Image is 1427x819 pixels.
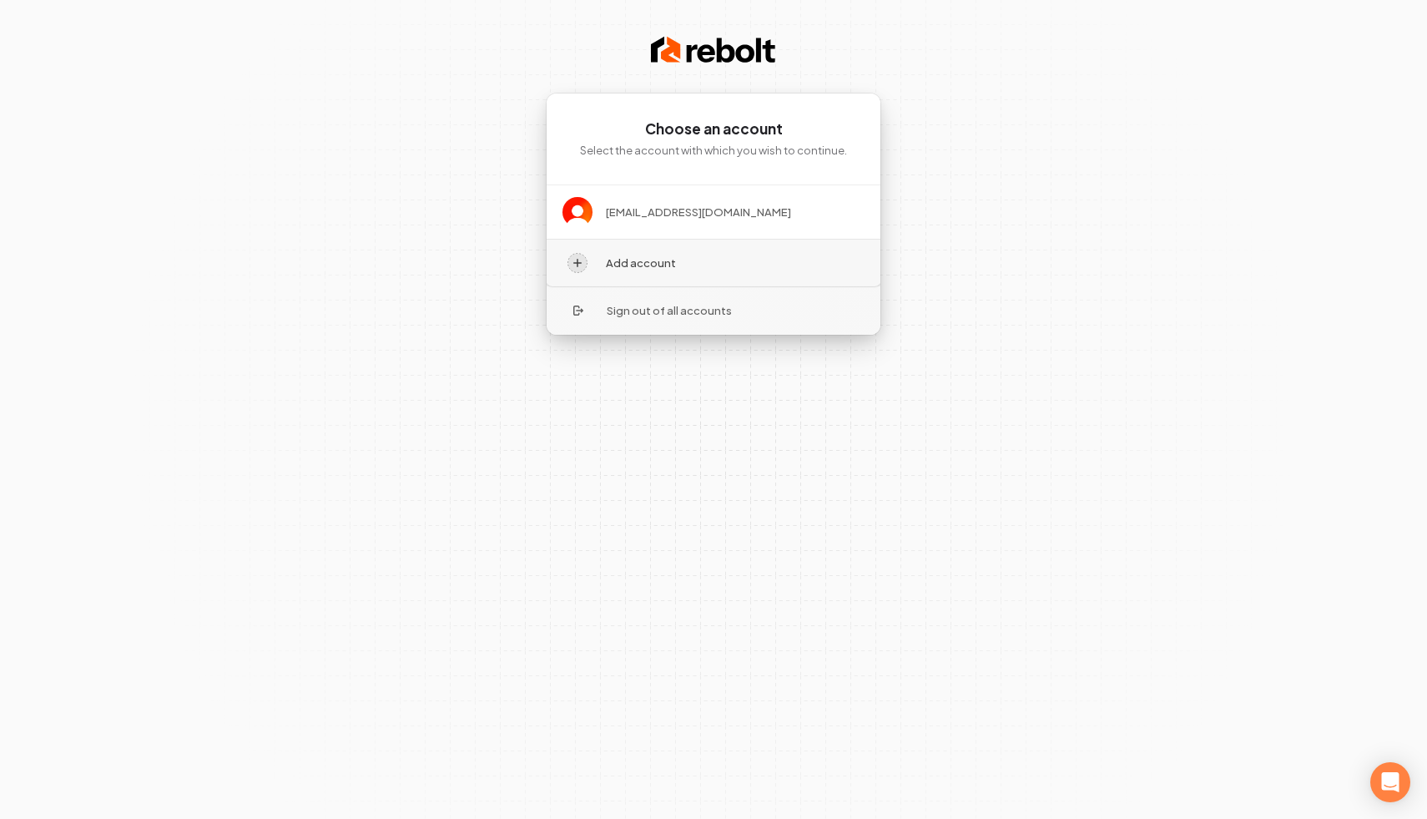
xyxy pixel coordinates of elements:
img: Rebolt Logo [651,33,776,67]
span: [EMAIL_ADDRESS][DOMAIN_NAME] [606,205,791,220]
button: Sign out of all accounts [557,296,870,325]
button: 's logo[EMAIL_ADDRESS][DOMAIN_NAME] [546,185,881,239]
button: Add account [546,239,881,286]
img: 's logo [562,197,592,227]
h1: Choose an account [546,119,881,139]
p: Select the account with which you wish to continue. [546,143,881,158]
div: Open Intercom Messenger [1370,762,1410,802]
